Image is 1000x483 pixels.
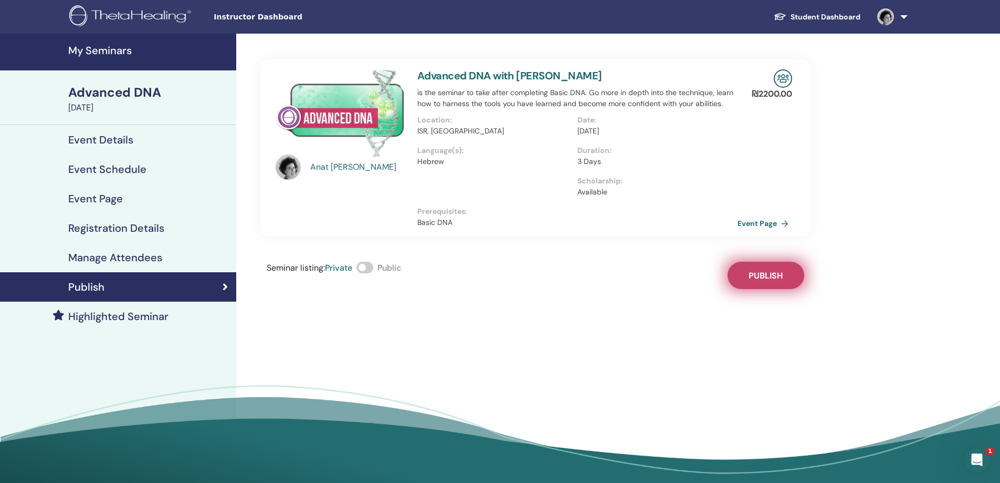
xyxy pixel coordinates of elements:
a: Anat [PERSON_NAME] [310,161,407,173]
p: Basic DNA [417,217,738,228]
h4: Event Details [68,133,133,146]
img: logo.png [69,5,195,29]
span: Private [325,262,352,273]
p: ISR, [GEOGRAPHIC_DATA] [417,126,571,137]
a: Advanced DNA with [PERSON_NAME] [417,69,602,83]
button: Publish [728,262,804,289]
h4: Manage Attendees [68,251,162,264]
p: ₪ 2200.00 [752,88,792,100]
h4: Registration Details [68,222,164,234]
h4: My Seminars [68,44,230,57]
div: Advanced DNA [68,84,230,101]
p: is the seminar to take after completing Basic DNA. Go more in depth into the technique, learn how... [417,87,738,109]
span: 1 [986,447,994,456]
a: Event Page [738,215,793,231]
a: Advanced DNA[DATE] [62,84,236,114]
a: Student Dashboard [765,7,869,27]
span: Public [377,262,401,273]
img: In-Person Seminar [774,69,792,88]
p: [DATE] [577,126,731,137]
img: graduation-cap-white.svg [774,12,786,21]
p: Language(s) : [417,145,571,156]
iframe: Intercom live chat [964,447,990,472]
p: Duration : [577,145,731,156]
p: Scholarship : [577,176,731,187]
img: default.jpg [276,155,301,180]
h4: Event Page [68,192,123,205]
p: Date : [577,115,731,126]
img: Advanced DNA [276,69,405,158]
div: [DATE] [68,101,230,114]
p: 3 Days [577,156,731,167]
p: Prerequisites : [417,206,738,217]
span: Publish [749,270,783,281]
span: Seminar listing : [267,262,325,273]
p: Location : [417,115,571,126]
h4: Highlighted Seminar [68,310,169,323]
h4: Event Schedule [68,163,146,176]
p: Hebrew [417,156,571,167]
p: Available [577,187,731,198]
h4: Publish [68,281,104,293]
img: default.jpg [877,8,894,25]
span: Instructor Dashboard [214,12,371,23]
